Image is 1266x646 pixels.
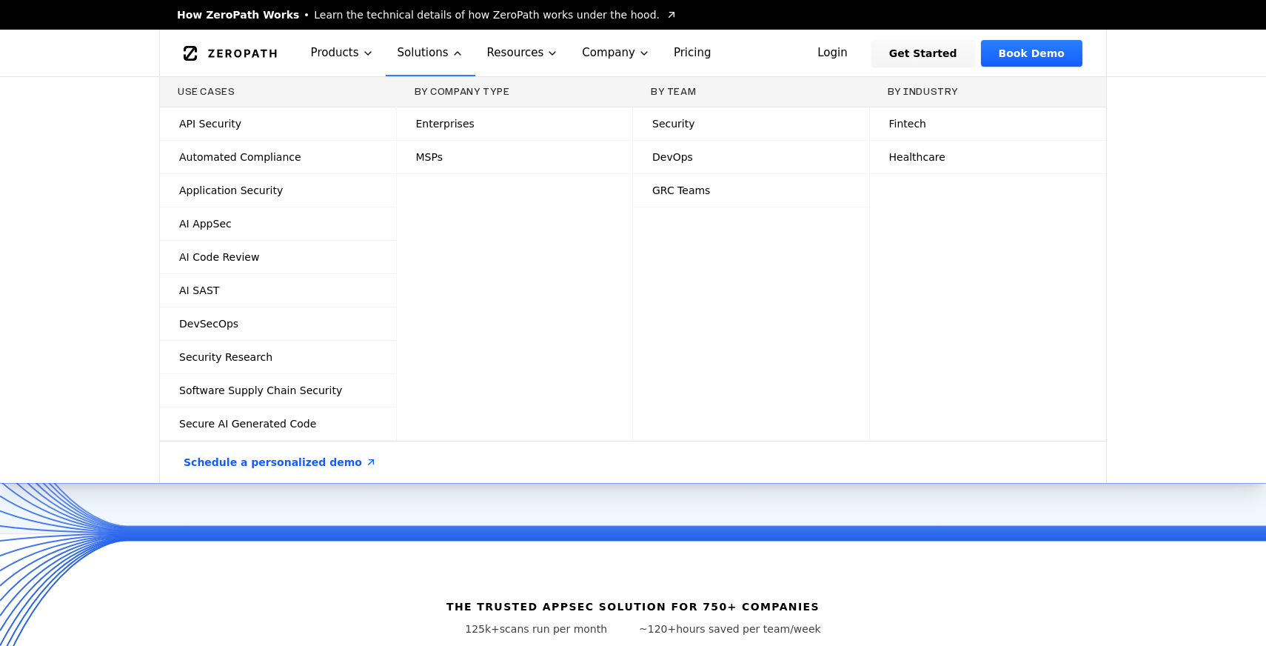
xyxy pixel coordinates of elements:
[160,174,396,207] a: Application Security
[160,107,396,140] a: API Security
[179,316,238,331] span: DevSecOps
[870,107,1107,140] a: Fintech
[652,116,695,131] span: Security
[179,283,219,298] span: AI SAST
[633,107,869,140] a: Security
[160,141,396,173] a: Automated Compliance
[446,599,820,614] h6: The trusted AppSec solution for 750+ companies
[160,341,396,373] a: Security Research
[397,141,633,173] a: MSPs
[633,141,869,173] a: DevOps
[159,30,1107,76] nav: Global
[981,40,1082,67] a: Book Demo
[179,416,316,431] span: Secure AI Generated Code
[651,86,851,98] h3: By Team
[889,116,926,131] span: Fintech
[889,150,945,164] span: Healthcare
[314,7,660,22] span: Learn the technical details of how ZeroPath works under the hood.
[888,86,1089,98] h3: By Industry
[445,622,627,636] p: scans run per month
[416,116,475,131] span: Enterprises
[633,174,869,207] a: GRC Teams
[160,241,396,273] a: AI Code Review
[652,183,710,198] span: GRC Teams
[179,216,232,231] span: AI AppSec
[160,274,396,307] a: AI SAST
[386,30,475,76] button: Solutions
[179,250,259,264] span: AI Code Review
[800,40,865,67] a: Login
[299,30,386,76] button: Products
[662,30,723,76] a: Pricing
[465,623,500,635] span: 125k+
[639,623,676,635] span: ~120+
[179,350,272,364] span: Security Research
[160,207,396,240] a: AI AppSec
[179,383,342,398] span: Software Supply Chain Security
[160,407,396,440] a: Secure AI Generated Code
[415,86,615,98] h3: By Company Type
[160,307,396,340] a: DevSecOps
[179,116,241,131] span: API Security
[178,86,378,98] h3: Use Cases
[177,7,299,22] span: How ZeroPath Works
[870,141,1107,173] a: Healthcare
[166,442,395,483] a: Schedule a personalized demo
[475,30,571,76] button: Resources
[179,183,283,198] span: Application Security
[871,40,975,67] a: Get Started
[179,150,301,164] span: Automated Compliance
[397,107,633,140] a: Enterprises
[177,7,677,22] a: How ZeroPath WorksLearn the technical details of how ZeroPath works under the hood.
[639,622,821,636] p: hours saved per team/week
[160,374,396,407] a: Software Supply Chain Security
[652,150,693,164] span: DevOps
[416,150,443,164] span: MSPs
[570,30,662,76] button: Company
